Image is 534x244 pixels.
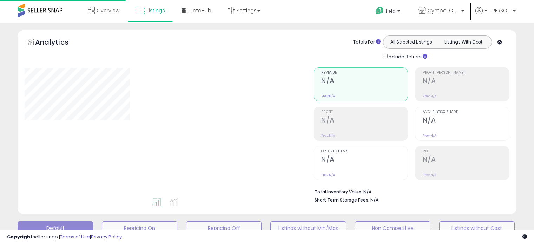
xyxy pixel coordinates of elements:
h2: N/A [423,116,509,126]
button: Listings without Min/Max [270,221,346,235]
button: Non Competitive [355,221,430,235]
button: Default [18,221,93,235]
strong: Copyright [7,233,33,240]
li: N/A [315,187,504,196]
button: All Selected Listings [385,38,437,47]
a: Help [370,1,407,23]
button: Repricing Off [186,221,262,235]
span: Profit [PERSON_NAME] [423,71,509,75]
small: Prev: N/A [321,173,335,177]
b: Total Inventory Value: [315,189,362,195]
div: seller snap | | [7,234,122,240]
h2: N/A [321,77,408,86]
button: Listings With Cost [437,38,489,47]
span: Listings [147,7,165,14]
small: Prev: N/A [423,173,436,177]
button: Listings without Cost [439,221,515,235]
span: Revenue [321,71,408,75]
a: Privacy Policy [91,233,122,240]
span: Overview [97,7,119,14]
span: Avg. Buybox Share [423,110,509,114]
small: Prev: N/A [423,94,436,98]
div: Include Returns [378,52,436,60]
span: DataHub [189,7,211,14]
span: N/A [370,197,379,203]
span: ROI [423,150,509,153]
h2: N/A [321,156,408,165]
span: Help [386,8,395,14]
a: Hi [PERSON_NAME] [475,7,516,23]
h2: N/A [423,77,509,86]
i: Get Help [375,6,384,15]
small: Prev: N/A [423,133,436,138]
span: Cymbal Communications [428,7,459,14]
span: Hi [PERSON_NAME] [484,7,511,14]
small: Prev: N/A [321,133,335,138]
small: Prev: N/A [321,94,335,98]
span: Profit [321,110,408,114]
h2: N/A [321,116,408,126]
span: Ordered Items [321,150,408,153]
h2: N/A [423,156,509,165]
b: Short Term Storage Fees: [315,197,369,203]
a: Terms of Use [60,233,90,240]
div: Totals For [353,39,381,46]
button: Repricing On [102,221,177,235]
h5: Analytics [35,37,82,49]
